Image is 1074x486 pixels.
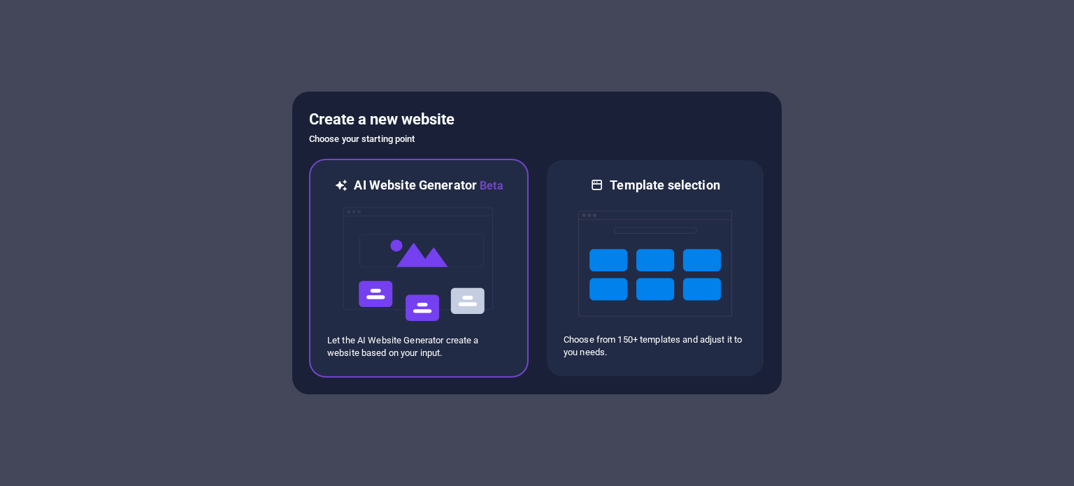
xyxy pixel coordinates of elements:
div: AI Website GeneratorBetaaiLet the AI Website Generator create a website based on your input. [309,159,529,378]
img: ai [342,194,496,334]
h5: Create a new website [309,108,765,131]
p: Let the AI Website Generator create a website based on your input. [327,334,510,359]
h6: Choose your starting point [309,131,765,148]
div: Template selectionChoose from 150+ templates and adjust it to you needs. [545,159,765,378]
h6: AI Website Generator [354,177,503,194]
span: Beta [477,179,503,192]
h6: Template selection [610,177,719,194]
p: Choose from 150+ templates and adjust it to you needs. [564,334,747,359]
